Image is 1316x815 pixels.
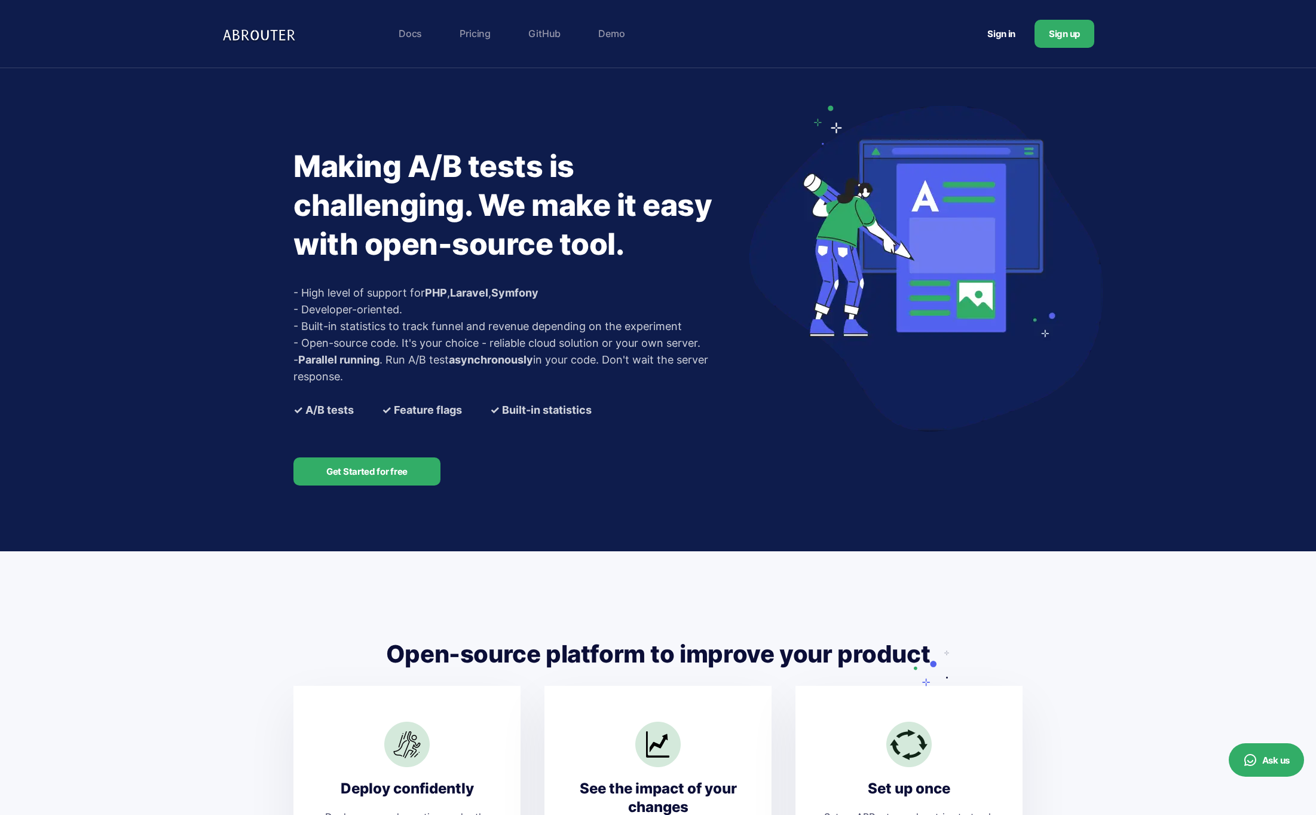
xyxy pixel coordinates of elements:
[973,23,1030,45] a: Sign in
[293,352,742,385] p: - . Run A/B test in your code. Don't wait the server response.
[298,353,380,366] b: Parallel running
[382,402,462,419] b: ✓ Feature flags
[293,301,742,318] p: - Developer-oriented.
[393,22,428,45] a: Docs
[1229,743,1304,777] button: Ask us
[450,286,488,299] a: Laravel
[293,335,742,352] p: - Open-source code. It's your choice - reliable cloud solution or your own server.
[322,779,492,798] div: Deploy confidently
[522,22,567,45] a: GitHub
[491,286,538,299] a: Symfony
[293,285,742,301] p: - High level of support for , ,
[293,147,742,264] h1: Making A/B tests is challenging. We make it easy with open-source tool.
[293,639,1023,670] h2: Open-source platform to improve your product
[454,22,497,45] a: Pricing
[425,286,447,299] a: PHP
[824,779,994,798] div: Set up once
[490,402,592,419] b: ✓ Built-in statistics
[293,402,354,419] b: ✓ A/B tests
[293,318,742,335] p: - Built-in statistics to track funnel and revenue depending on the experiment
[592,22,631,45] a: Demo
[222,22,299,46] img: Logo
[1035,20,1094,48] a: Sign up
[293,457,440,486] a: Get Started for free
[449,353,533,366] b: asynchronously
